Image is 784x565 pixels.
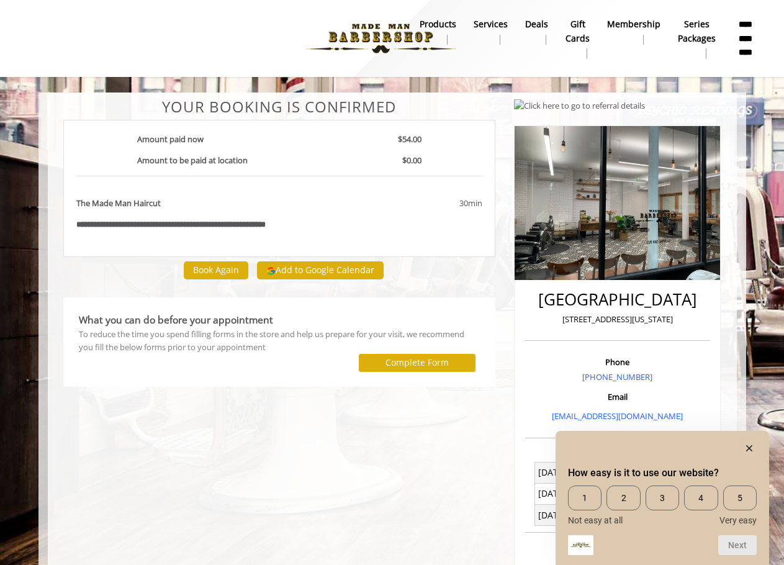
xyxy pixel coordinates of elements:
[411,16,465,48] a: Productsproducts
[528,392,707,401] h3: Email
[534,484,618,505] td: [DATE]
[568,486,602,510] span: 1
[684,486,718,510] span: 4
[723,486,757,510] span: 5
[669,16,724,61] a: Series packagesSeries packages
[79,313,273,327] b: What you can do before your appointment
[718,535,757,555] button: Next question
[385,358,449,368] label: Complete Form
[137,133,204,145] b: Amount paid now
[568,486,757,525] div: How easy is it to use our website? Select an option from 1 to 5, with 1 being Not easy at all and...
[568,441,757,555] div: How easy is it to use our website? Select an option from 1 to 5, with 1 being Not easy at all and...
[514,99,645,112] img: Click here to go to referral details
[184,261,248,279] button: Book Again
[257,261,384,280] button: Add to Google Calendar
[598,16,669,48] a: MembershipMembership
[295,4,466,73] img: Made Man Barbershop logo
[79,328,480,354] div: To reduce the time you spend filling forms in the store and help us prepare for your visit, we re...
[525,449,710,458] h3: Opening Hours
[420,17,456,31] b: products
[63,99,496,115] center: Your Booking is confirmed
[534,505,618,526] td: [DATE]
[76,197,161,210] b: The Made Man Haircut
[528,313,707,326] p: [STREET_ADDRESS][US_STATE]
[646,486,679,510] span: 3
[557,16,598,61] a: Gift cardsgift cards
[398,133,421,145] b: $54.00
[719,515,757,525] span: Very easy
[528,358,707,366] h3: Phone
[528,291,707,309] h2: [GEOGRAPHIC_DATA]
[607,17,660,31] b: Membership
[137,155,248,166] b: Amount to be paid at location
[534,463,618,484] td: [DATE] To [DATE]
[568,515,623,525] span: Not easy at all
[359,354,475,372] button: Complete Form
[568,466,757,481] h2: How easy is it to use our website? Select an option from 1 to 5, with 1 being Not easy at all and...
[606,486,640,510] span: 2
[565,17,590,45] b: gift cards
[742,441,757,456] button: Hide survey
[516,16,557,48] a: DealsDeals
[402,155,421,166] b: $0.00
[582,371,652,382] a: [PHONE_NUMBER]
[465,16,516,48] a: ServicesServices
[678,17,716,45] b: Series packages
[525,17,548,31] b: Deals
[552,410,683,422] a: [EMAIL_ADDRESS][DOMAIN_NAME]
[359,197,482,210] div: 30min
[474,17,508,31] b: Services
